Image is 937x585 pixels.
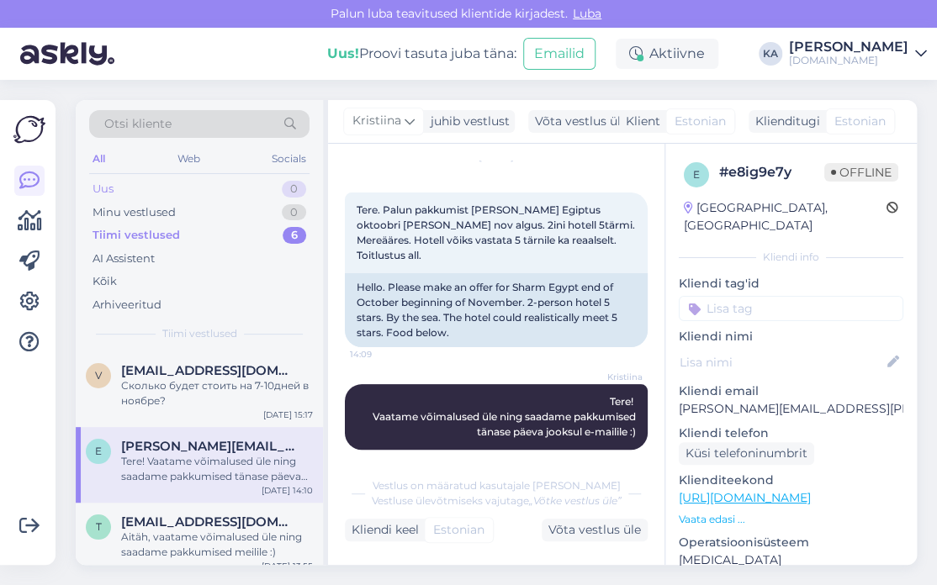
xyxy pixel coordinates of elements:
[350,348,413,361] span: 14:09
[121,439,296,454] span: erika.parli@gmail.com
[834,113,886,130] span: Estonian
[679,250,903,265] div: Kliendi info
[93,273,117,290] div: Kõik
[282,181,306,198] div: 0
[89,148,109,170] div: All
[789,40,927,67] a: [PERSON_NAME][DOMAIN_NAME]
[263,408,313,421] div: [DATE] 15:17
[580,451,643,463] span: 14:10
[679,275,903,292] p: Kliendi tag'id
[373,395,638,438] span: Tere! Vaatame võimalused üle ning saadame pakkumised tänase päeva jooksul e-mailile :)
[523,38,596,70] button: Emailid
[580,371,643,383] span: Kristiina
[528,110,634,133] div: Võta vestlus üle
[13,113,45,145] img: Askly Logo
[121,378,313,408] div: Сколько будет стоить на 7-10дней в ноябре?
[95,445,102,457] span: e
[162,326,237,341] span: Tiimi vestlused
[824,163,898,182] span: Offline
[373,479,621,492] span: Vestlus on määratud kasutajale [PERSON_NAME]
[357,203,638,261] span: Tere. Palun pakkumist [PERSON_NAME] Egiptus oktoobri [PERSON_NAME] nov algus. 2ini hotell 5tärmi....
[529,494,622,507] i: „Võtke vestlus üle”
[345,273,648,347] div: Hello. Please make an offer for Sharm Egypt end of October beginning of November. 2-person hotel ...
[679,490,811,505] a: [URL][DOMAIN_NAME]
[693,168,700,181] span: e
[675,113,726,130] span: Estonian
[93,227,180,244] div: Tiimi vestlused
[679,382,903,400] p: Kliendi email
[268,148,310,170] div: Socials
[95,369,102,382] span: v
[424,113,510,130] div: juhib vestlust
[121,363,296,378] span: valentinaborisova85@gmail.com
[93,181,114,198] div: Uus
[93,250,155,267] div: AI Assistent
[121,530,313,560] div: Aitäh, vaatame võimalused üle ning saadame pakkumised meilile :)
[616,39,718,69] div: Aktiivne
[789,54,908,67] div: [DOMAIN_NAME]
[749,113,820,130] div: Klienditugi
[679,534,903,551] p: Operatsioonisüsteem
[679,472,903,489] p: Klienditeekond
[121,454,313,484] div: Tere! Vaatame võimalused üle ning saadame pakkumised tänase päeva jooksul e-mailile :)
[93,297,161,314] div: Arhiveeritud
[262,484,313,497] div: [DATE] 14:10
[759,42,782,66] div: KA
[327,44,516,64] div: Proovi tasuta juba täna:
[789,40,908,54] div: [PERSON_NAME]
[679,551,903,569] p: [MEDICAL_DATA]
[104,115,172,133] span: Otsi kliente
[262,560,313,572] div: [DATE] 13:55
[679,512,903,527] p: Vaata edasi ...
[684,199,887,235] div: [GEOGRAPHIC_DATA], [GEOGRAPHIC_DATA]
[96,520,102,533] span: t
[679,424,903,442] p: Kliendi telefon
[345,521,419,539] div: Kliendi keel
[542,519,648,541] div: Võta vestlus üle
[283,227,306,244] div: 6
[679,400,903,418] p: [PERSON_NAME][EMAIL_ADDRESS][PERSON_NAME][DOMAIN_NAME]
[174,148,204,170] div: Web
[121,514,296,530] span: toidukiosk@gmail.com
[372,494,622,507] span: Vestluse ülevõtmiseks vajutage
[282,204,306,221] div: 0
[619,113,660,130] div: Klient
[679,328,903,345] p: Kliendi nimi
[327,45,359,61] b: Uus!
[680,353,884,372] input: Lisa nimi
[352,112,401,130] span: Kristiina
[719,162,824,182] div: # e8ig9e7y
[679,442,814,465] div: Küsi telefoninumbrit
[433,521,484,539] span: Estonian
[568,6,606,21] span: Luba
[679,296,903,321] input: Lisa tag
[93,204,176,221] div: Minu vestlused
